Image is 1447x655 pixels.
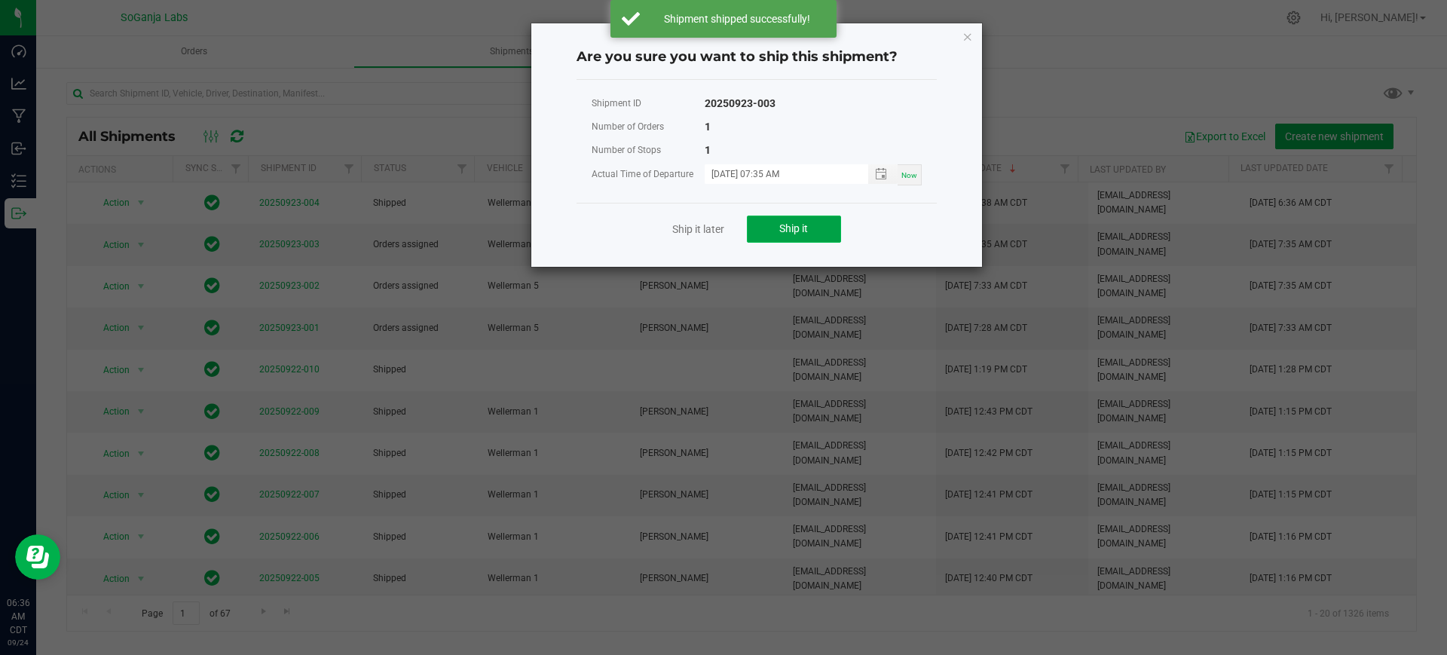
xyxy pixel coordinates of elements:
[705,94,776,113] div: 20250923-003
[648,11,825,26] div: Shipment shipped successfully!
[901,171,917,179] span: Now
[592,94,705,113] div: Shipment ID
[705,164,852,183] input: MM/dd/yyyy HH:MM a
[672,222,724,237] a: Ship it later
[592,118,705,136] div: Number of Orders
[779,222,808,234] span: Ship it
[592,141,705,160] div: Number of Stops
[747,216,841,243] button: Ship it
[705,141,711,160] div: 1
[962,27,973,45] button: Close
[868,164,898,183] span: Toggle popup
[592,165,705,184] div: Actual Time of Departure
[15,534,60,580] iframe: Resource center
[705,118,711,136] div: 1
[577,47,937,67] h4: Are you sure you want to ship this shipment?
